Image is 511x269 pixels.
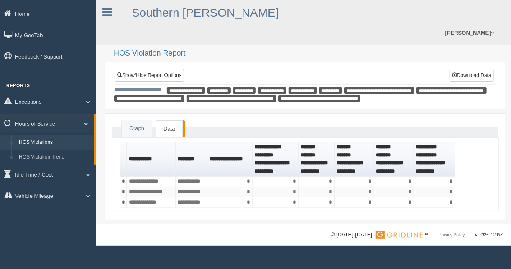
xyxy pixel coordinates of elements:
[475,233,503,237] span: v. 2025.7.2993
[15,135,94,150] a: HOS Violations
[335,142,374,177] th: Sort column
[15,150,94,165] a: HOS Violation Trend
[122,120,152,137] a: Graph
[156,120,182,137] a: Data
[132,6,279,19] a: Southern [PERSON_NAME]
[127,142,176,177] th: Sort column
[176,142,207,177] th: Sort column
[414,142,455,177] th: Sort column
[299,142,335,177] th: Sort column
[376,231,423,239] img: Gridline
[441,21,498,45] a: [PERSON_NAME]
[450,69,494,82] button: Download Data
[374,142,414,177] th: Sort column
[207,142,253,177] th: Sort column
[115,69,184,82] a: Show/Hide Report Options
[253,142,299,177] th: Sort column
[331,231,503,239] div: © [DATE]-[DATE] - ™
[439,233,465,237] a: Privacy Policy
